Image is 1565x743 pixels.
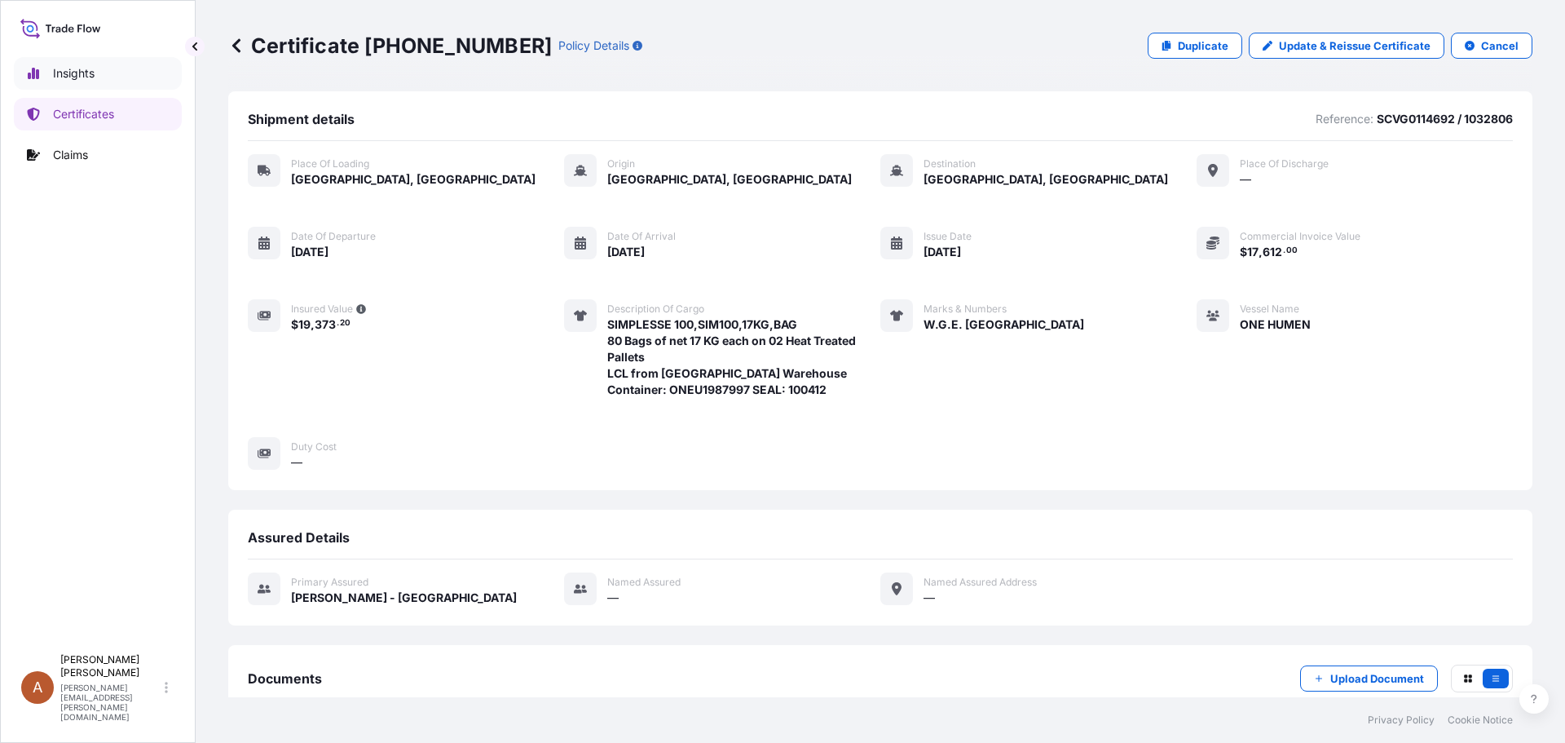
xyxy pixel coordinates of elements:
[1316,111,1373,127] p: Reference:
[60,653,161,679] p: [PERSON_NAME] [PERSON_NAME]
[607,244,645,260] span: [DATE]
[1249,33,1444,59] a: Update & Reissue Certificate
[291,454,302,471] span: —
[924,157,976,170] span: Destination
[291,319,298,330] span: $
[53,147,88,163] p: Claims
[1240,171,1251,188] span: —
[291,244,328,260] span: [DATE]
[337,321,339,326] span: .
[607,303,704,316] span: Description of cargo
[340,321,350,326] span: 20
[1240,303,1299,316] span: Vessel Name
[53,65,95,82] p: Insights
[924,244,961,260] span: [DATE]
[1368,714,1435,727] a: Privacy Policy
[14,57,182,90] a: Insights
[291,440,337,453] span: Duty Cost
[1247,246,1259,258] span: 17
[924,303,1007,316] span: Marks & Numbers
[291,230,376,243] span: Date of departure
[924,576,1037,589] span: Named Assured Address
[315,319,336,330] span: 373
[1240,230,1360,243] span: Commercial Invoice Value
[1286,248,1298,254] span: 00
[924,230,972,243] span: Issue Date
[1240,316,1311,333] span: ONE HUMEN
[607,590,619,606] span: —
[924,171,1168,188] span: [GEOGRAPHIC_DATA], [GEOGRAPHIC_DATA]
[291,576,368,589] span: Primary assured
[1377,111,1513,127] p: SCVG0114692 / 1032806
[1148,33,1242,59] a: Duplicate
[228,33,552,59] p: Certificate [PHONE_NUMBER]
[1451,33,1532,59] button: Cancel
[248,529,350,546] span: Assured Details
[1240,246,1247,258] span: $
[607,171,852,188] span: [GEOGRAPHIC_DATA], [GEOGRAPHIC_DATA]
[1178,38,1228,54] p: Duplicate
[291,157,369,170] span: Place of Loading
[298,319,311,330] span: 19
[1259,246,1263,258] span: ,
[248,111,355,127] span: Shipment details
[1330,670,1424,687] p: Upload Document
[1448,714,1513,727] a: Cookie Notice
[1263,246,1282,258] span: 612
[1481,38,1519,54] p: Cancel
[924,590,935,606] span: —
[33,679,42,696] span: A
[291,590,517,606] span: [PERSON_NAME] - [GEOGRAPHIC_DATA]
[291,171,536,188] span: [GEOGRAPHIC_DATA], [GEOGRAPHIC_DATA]
[14,98,182,130] a: Certificates
[1279,38,1431,54] p: Update & Reissue Certificate
[607,230,676,243] span: Date of arrival
[607,576,681,589] span: Named Assured
[53,106,114,122] p: Certificates
[607,157,635,170] span: Origin
[924,316,1084,333] span: W.G.E. [GEOGRAPHIC_DATA]
[248,670,322,687] span: Documents
[1283,248,1285,254] span: .
[14,139,182,171] a: Claims
[1240,157,1329,170] span: Place of discharge
[607,316,880,398] span: SIMPLESSE 100,SIM100,17KG,BAG 80 Bags of net 17 KG each on 02 Heat Treated Pallets LCL from [GEOG...
[60,683,161,722] p: [PERSON_NAME][EMAIL_ADDRESS][PERSON_NAME][DOMAIN_NAME]
[291,303,353,316] span: Insured Value
[558,38,629,54] p: Policy Details
[1300,666,1438,692] button: Upload Document
[311,319,315,330] span: ,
